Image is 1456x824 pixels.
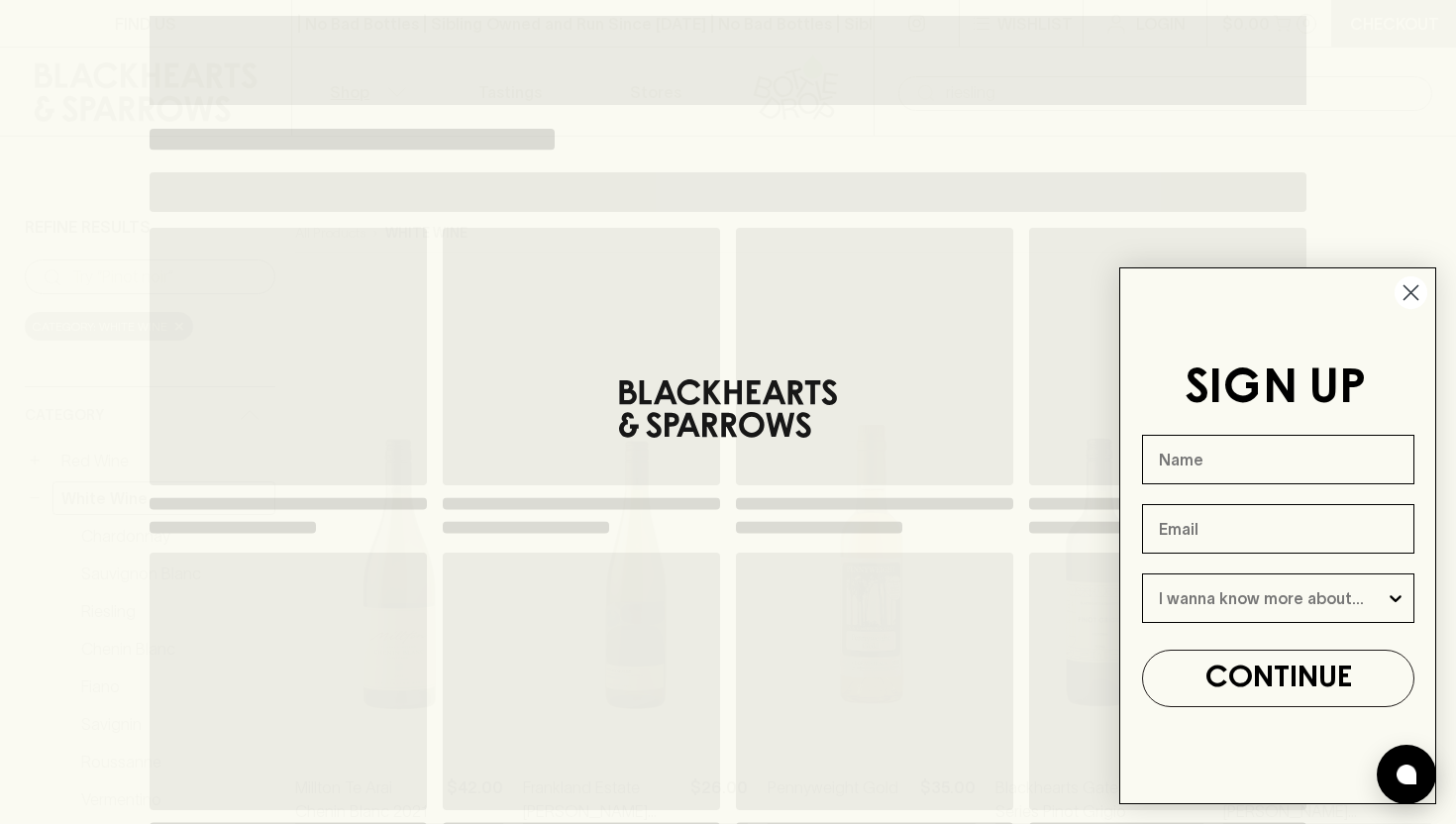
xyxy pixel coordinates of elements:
[1185,366,1366,412] span: SIGN UP
[1394,275,1428,310] button: Close dialog
[1142,650,1414,707] button: CONTINUE
[1099,248,1456,824] div: FLYOUT Form
[1386,574,1405,622] button: Show Options
[1159,574,1386,622] input: I wanna know more about...
[1142,504,1414,554] input: Email
[1397,765,1416,784] img: bubble-icon
[1142,435,1414,484] input: Name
